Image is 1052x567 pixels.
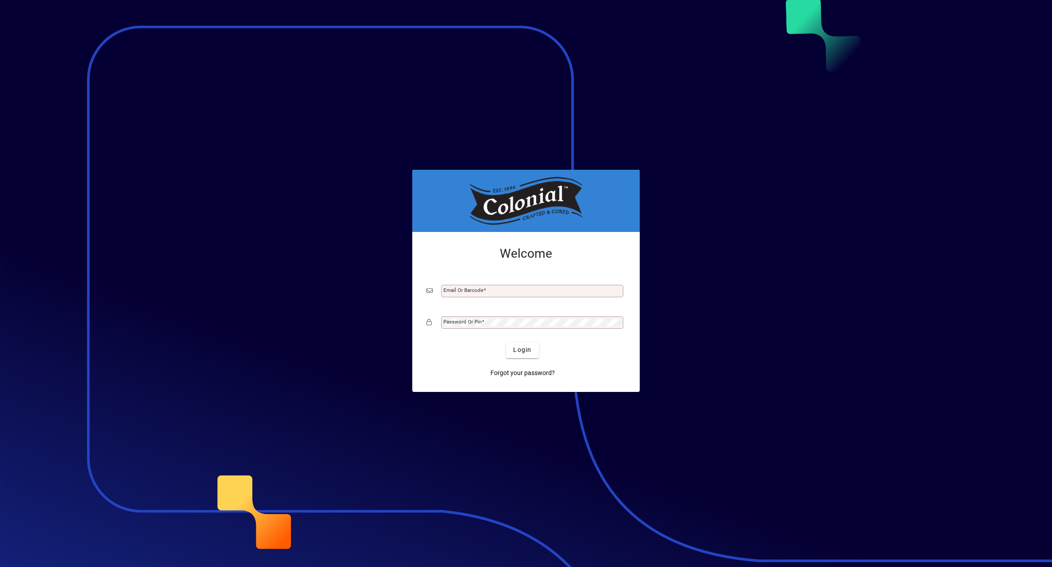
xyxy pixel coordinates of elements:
button: Login [506,342,538,358]
mat-label: Password or Pin [443,319,482,325]
h2: Welcome [426,246,626,261]
a: Forgot your password? [487,365,558,381]
span: Login [513,345,531,355]
mat-label: Email or Barcode [443,287,483,293]
span: Forgot your password? [490,368,555,378]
